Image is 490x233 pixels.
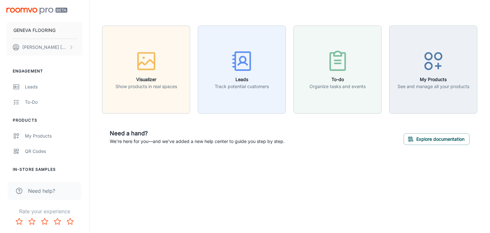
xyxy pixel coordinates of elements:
[6,8,67,14] img: Roomvo PRO Beta
[102,26,190,114] button: VisualizerShow products in real spaces
[389,66,477,72] a: My ProductsSee and manage all your products
[6,39,83,56] button: [PERSON_NAME] [PERSON_NAME]
[25,132,83,139] div: My Products
[404,135,470,142] a: Explore documentation
[25,99,83,106] div: To-do
[198,66,286,72] a: LeadsTrack potential customers
[13,27,56,34] p: GENEVA FLOORING
[6,22,83,39] button: GENEVA FLOORING
[293,66,382,72] a: To-doOrganize tasks and events
[215,83,269,90] p: Track potential customers
[309,83,366,90] p: Organize tasks and events
[115,83,177,90] p: Show products in real spaces
[389,26,477,114] button: My ProductsSee and manage all your products
[25,83,83,90] div: Leads
[198,26,286,114] button: LeadsTrack potential customers
[397,83,469,90] p: See and manage all your products
[404,133,470,145] button: Explore documentation
[110,138,285,145] p: We're here for you—and we've added a new help center to guide you step by step.
[215,76,269,83] h6: Leads
[110,129,285,138] h6: Need a hand?
[25,148,83,155] div: QR Codes
[22,44,67,51] p: [PERSON_NAME] [PERSON_NAME]
[309,76,366,83] h6: To-do
[397,76,469,83] h6: My Products
[293,26,382,114] button: To-doOrganize tasks and events
[115,76,177,83] h6: Visualizer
